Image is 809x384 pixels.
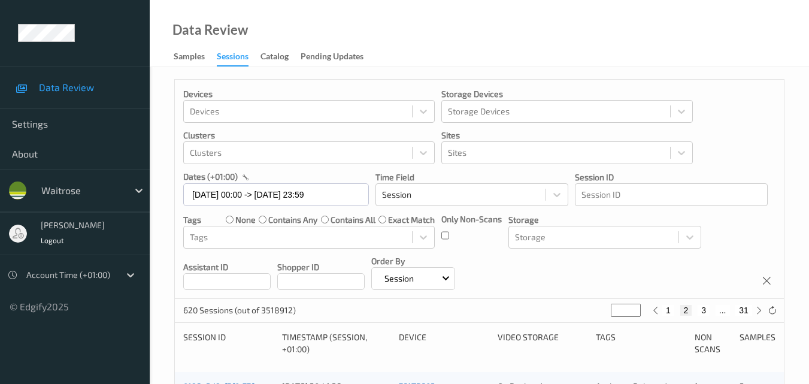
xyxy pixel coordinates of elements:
[388,214,435,226] label: exact match
[183,331,274,355] div: Session ID
[508,214,701,226] p: Storage
[301,50,363,65] div: Pending Updates
[183,171,238,183] p: dates (+01:00)
[680,305,692,316] button: 2
[183,88,435,100] p: Devices
[217,49,260,66] a: Sessions
[441,213,502,225] p: Only Non-Scans
[740,331,775,355] div: Samples
[498,331,588,355] div: Video Storage
[183,304,296,316] p: 620 Sessions (out of 3518912)
[183,214,201,226] p: Tags
[662,305,674,316] button: 1
[375,171,568,183] p: Time Field
[260,50,289,65] div: Catalog
[172,24,248,36] div: Data Review
[399,331,489,355] div: Device
[698,305,710,316] button: 3
[268,214,317,226] label: contains any
[716,305,730,316] button: ...
[174,49,217,65] a: Samples
[441,129,693,141] p: Sites
[575,171,768,183] p: Session ID
[331,214,375,226] label: contains all
[183,129,435,141] p: Clusters
[596,331,686,355] div: Tags
[735,305,752,316] button: 31
[380,273,418,285] p: Session
[371,255,455,267] p: Order By
[235,214,256,226] label: none
[301,49,375,65] a: Pending Updates
[695,331,731,355] div: Non Scans
[277,261,365,273] p: Shopper ID
[260,49,301,65] a: Catalog
[441,88,693,100] p: Storage Devices
[217,50,249,66] div: Sessions
[183,261,271,273] p: Assistant ID
[174,50,205,65] div: Samples
[282,331,390,355] div: Timestamp (Session, +01:00)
